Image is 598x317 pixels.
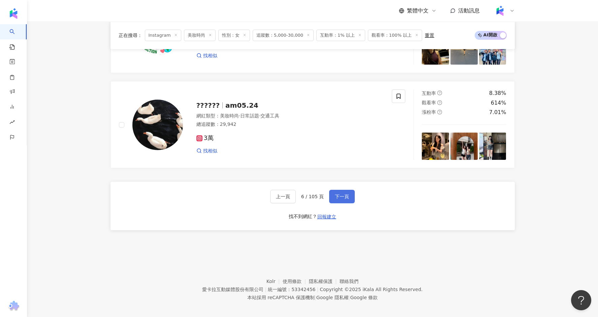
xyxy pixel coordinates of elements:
[407,7,429,14] span: 繁體中文
[145,30,181,41] span: Instagram
[422,100,436,105] span: 觀看率
[196,148,217,154] a: 找相似
[316,295,349,300] a: Google 隱私權
[425,33,434,38] div: 重置
[489,90,506,97] div: 8.38%
[422,91,436,96] span: 互動率
[320,287,422,292] div: Copyright © 2025 All Rights Reserved.
[119,33,142,38] span: 正在搜尋 ：
[335,194,349,199] span: 下一頁
[422,37,449,65] img: post-image
[196,113,384,119] div: 網紅類型 ：
[8,8,19,19] img: logo icon
[7,301,20,312] img: chrome extension
[479,133,506,160] img: post-image
[489,109,506,116] div: 7.01%
[259,113,260,118] span: ·
[240,113,259,118] span: 日常話題
[289,213,317,220] div: 找不到網紅？
[340,279,358,284] a: 聯絡我們
[301,194,324,199] span: 6 / 105 頁
[9,115,15,131] span: rise
[437,110,442,114] span: question-circle
[253,30,314,41] span: 追蹤數：5,000-30,000
[329,190,355,203] button: 下一頁
[225,101,258,109] span: am05.24
[9,24,23,50] a: search
[268,287,315,292] div: 統一編號：53342456
[203,52,217,59] span: 找相似
[196,135,214,142] span: 3萬
[265,287,266,292] span: |
[196,121,384,128] div: 總追蹤數 ： 29,942
[220,113,239,118] span: 美妝時尚
[317,287,318,292] span: |
[315,295,316,300] span: |
[422,133,449,160] img: post-image
[309,279,340,284] a: 隱私權保護
[450,133,478,160] img: post-image
[111,81,515,168] a: KOL Avatar??????am05.24網紅類型：美妝時尚·日常話題·交通工具總追蹤數：29,9423萬找相似互動率question-circle8.38%觀看率question-circ...
[494,4,506,17] img: Kolr%20app%20icon%20%281%29.png
[132,100,183,150] img: KOL Avatar
[571,290,591,310] iframe: Help Scout Beacon - Open
[260,113,279,118] span: 交通工具
[266,279,283,284] a: Kolr
[437,91,442,95] span: question-circle
[239,113,240,118] span: ·
[368,30,422,41] span: 觀看率：100% 以上
[422,109,436,115] span: 漲粉率
[316,30,365,41] span: 互動率：1% 以上
[196,52,217,59] a: 找相似
[203,148,217,154] span: 找相似
[349,295,350,300] span: |
[450,37,478,65] img: post-image
[437,100,442,105] span: question-circle
[283,279,309,284] a: 使用條款
[196,101,220,109] span: ??????
[218,30,250,41] span: 性別：女
[202,287,263,292] div: 愛卡拉互動媒體股份有限公司
[479,37,506,65] img: post-image
[350,295,378,300] a: Google 條款
[184,30,216,41] span: 美妝時尚
[317,214,336,219] span: 回報建立
[270,190,296,203] button: 上一頁
[363,287,374,292] a: iKala
[247,293,378,302] span: 本站採用 reCAPTCHA 保護機制
[458,7,480,14] span: 活動訊息
[276,194,290,199] span: 上一頁
[317,211,337,222] button: 回報建立
[491,99,506,107] div: 614%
